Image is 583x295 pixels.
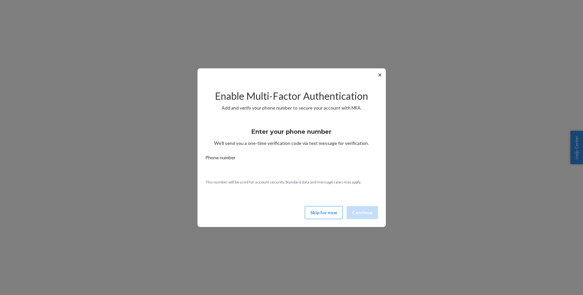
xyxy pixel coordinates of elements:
[347,206,378,219] button: Continue
[205,179,378,185] p: This number will be used for account security. Standard data and message rates may apply.
[205,154,235,164] span: Phone number
[305,206,343,219] button: Skip for now
[205,91,378,101] h2: Enable Multi-Factor Authentication
[376,71,383,79] button: ✕
[205,122,378,147] div: We’ll send you a one-time verification code via text message for verification.
[251,128,332,136] h3: Enter your phone number
[205,105,378,111] p: Add and verify your phone number to secure your account with MFA.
